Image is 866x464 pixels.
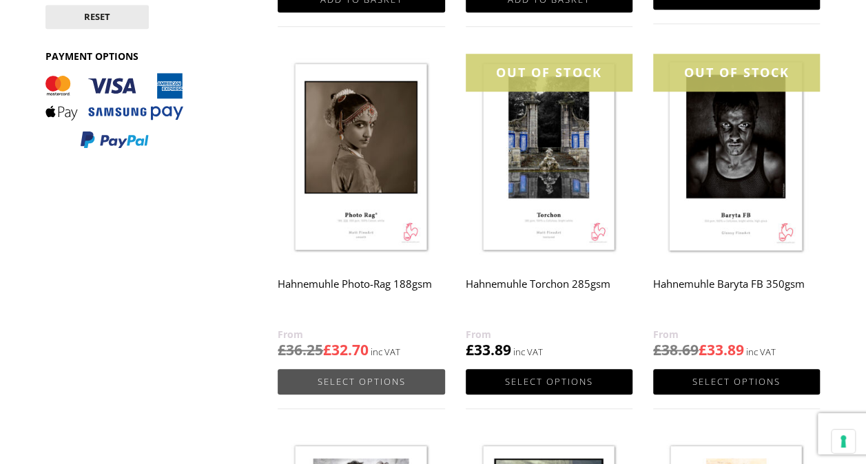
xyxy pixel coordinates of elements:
h3: PAYMENT OPTIONS [45,50,208,63]
a: Select options for “Hahnemuhle Baryta FB 350gsm” [653,369,820,394]
a: Hahnemuhle Photo-Rag 188gsm £36.25£32.70 [278,54,444,360]
div: OUT OF STOCK [653,54,820,92]
img: Hahnemuhle Photo-Rag 188gsm [278,54,444,262]
a: OUT OF STOCK Hahnemuhle Torchon 285gsm £33.89 [466,54,632,360]
bdi: 33.89 [699,340,744,359]
img: PAYMENT OPTIONS [45,73,183,149]
span: £ [699,340,707,359]
button: Reset [45,5,149,29]
a: Select options for “Hahnemuhle Torchon 285gsm” [466,369,632,394]
h2: Hahnemuhle Baryta FB 350gsm [653,271,820,326]
h2: Hahnemuhle Photo-Rag 188gsm [278,271,444,326]
span: £ [466,340,474,359]
span: £ [653,340,661,359]
bdi: 32.70 [323,340,369,359]
a: Select options for “Hahnemuhle Photo-Rag 188gsm” [278,369,444,394]
bdi: 38.69 [653,340,699,359]
img: Hahnemuhle Torchon 285gsm [466,54,632,262]
div: OUT OF STOCK [466,54,632,92]
span: £ [323,340,331,359]
bdi: 33.89 [466,340,511,359]
img: Hahnemuhle Baryta FB 350gsm [653,54,820,262]
bdi: 36.25 [278,340,323,359]
a: OUT OF STOCK Hahnemuhle Baryta FB 350gsm £38.69£33.89 [653,54,820,360]
button: Your consent preferences for tracking technologies [832,430,855,453]
span: £ [278,340,286,359]
h2: Hahnemuhle Torchon 285gsm [466,271,632,326]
